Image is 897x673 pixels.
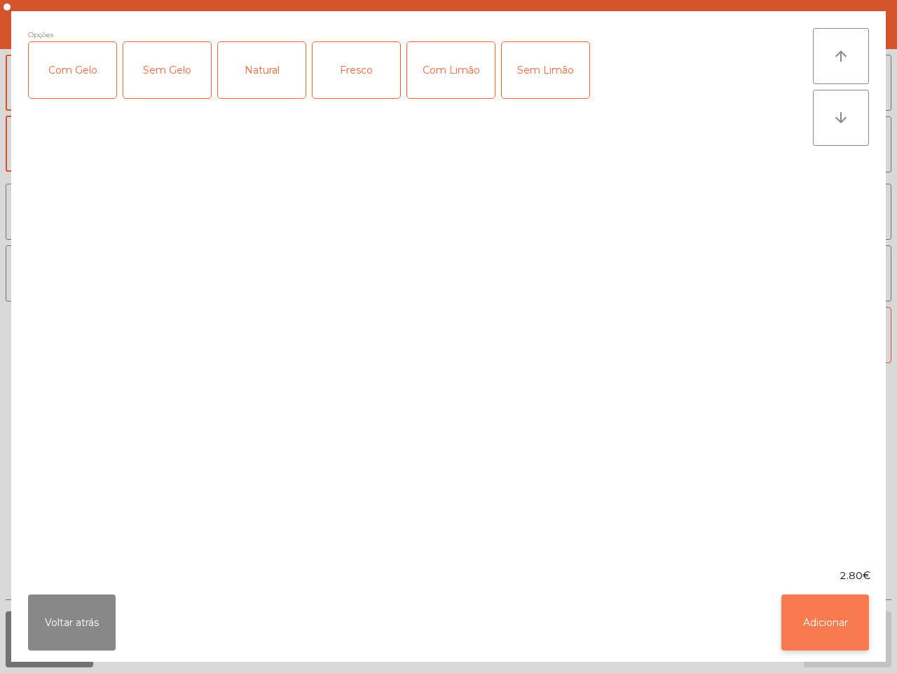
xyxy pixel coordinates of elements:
i: arrow_upward [833,48,849,64]
div: Sem Gelo [123,42,211,98]
button: Voltar atrás [28,594,116,651]
div: Com Gelo [29,42,116,98]
button: Adicionar [781,594,869,651]
button: arrow_downward [813,90,869,146]
i: arrow_downward [833,109,849,126]
div: Sem Limão [502,42,589,98]
div: Com Limão [407,42,495,98]
span: Opções [28,28,53,41]
div: Natural [218,42,306,98]
div: Fresco [313,42,400,98]
button: arrow_upward [813,28,869,84]
div: 2.80€ [11,569,886,583]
